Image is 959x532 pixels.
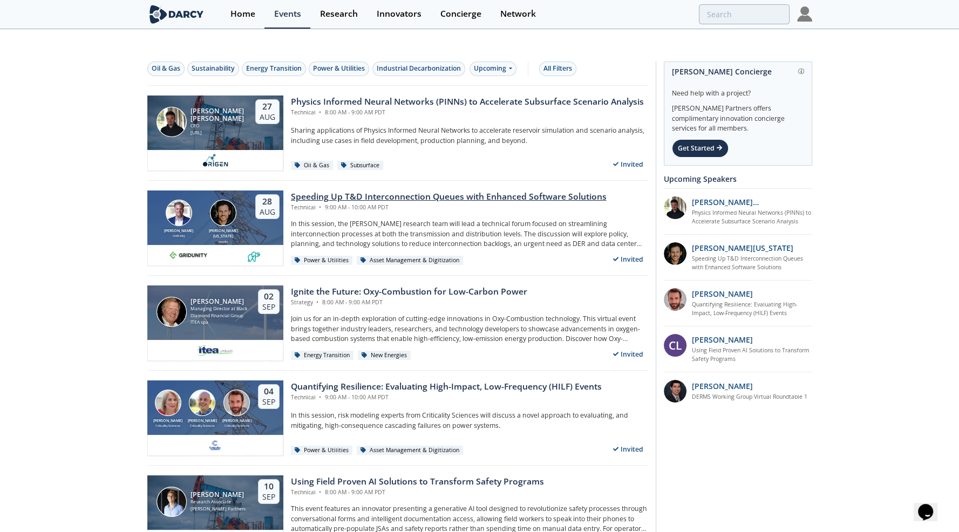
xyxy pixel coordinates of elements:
[797,6,812,22] img: Profile
[317,393,323,401] span: •
[664,196,686,219] img: 20112e9a-1f67-404a-878c-a26f1c79f5da
[291,256,353,265] div: Power & Utilities
[692,255,812,272] a: Speeding Up T&D Interconnection Queues with Enhanced Software Solutions
[262,291,275,302] div: 02
[262,302,275,312] div: Sep
[291,219,648,249] p: In this session, the [PERSON_NAME] research team will lead a technical forum focused on streamlin...
[315,298,321,306] span: •
[291,298,527,307] div: Strategy 8:00 AM - 9:00 AM PDT
[223,390,250,416] img: Ross Dakin
[242,62,306,76] button: Energy Transition
[196,344,234,357] img: e2203200-5b7a-4eed-a60e-128142053302
[699,4,790,24] input: Advanced Search
[672,62,804,81] div: [PERSON_NAME] Concierge
[210,200,236,226] img: Luigi Montana
[291,475,544,488] div: Using Field Proven AI Solutions to Transform Safety Programs
[291,190,607,203] div: Speeding Up T&D Interconnection Queues with Enhanced Software Solutions
[692,242,793,254] p: [PERSON_NAME][US_STATE]
[692,209,812,226] a: Physics Informed Neural Networks (PINNs) to Accelerate Subsurface Scenario Analysis
[151,424,186,428] div: Criticality Sciences
[500,10,536,18] div: Network
[337,161,384,170] div: Subsurface
[208,439,222,452] img: f59c13b7-8146-4c0f-b540-69d0cf6e4c34
[317,203,323,211] span: •
[191,107,246,122] div: [PERSON_NAME] [PERSON_NAME]
[192,64,235,73] div: Sustainability
[543,64,572,73] div: All Filters
[191,499,246,506] div: Research Associate
[291,285,527,298] div: Ignite the Future: Oxy-Combustion for Low-Carbon Power
[191,129,246,137] div: [URL]
[147,285,648,361] a: Patrick Imeson [PERSON_NAME] Managing Director at Black Diamond Financial Group ITEA spa 02 Sep I...
[185,424,220,428] div: Criticality Sciences
[672,81,804,98] div: Need help with a project?
[262,492,275,502] div: Sep
[147,190,648,266] a: Brian Fitzsimons [PERSON_NAME] GridUnity Luigi Montana [PERSON_NAME][US_STATE] envelio 28 Aug Spe...
[291,314,648,344] p: Join us for an in-depth exploration of cutting-edge innovations in Oxy-Combustion technology. Thi...
[291,126,648,146] p: Sharing applications of Physics Informed Neural Networks to accelerate reservoir simulation and s...
[262,397,275,407] div: Sep
[155,390,181,416] img: Susan Ginsburg
[191,122,246,129] div: CEO
[291,161,334,170] div: Oil & Gas
[260,207,275,217] div: Aug
[220,424,254,428] div: Criticality Sciences
[608,158,648,171] div: Invited
[169,249,207,262] img: 10e008b0-193f-493d-a134-a0520e334597
[207,240,240,244] div: envelio
[291,380,602,393] div: Quantifying Resilience: Evaluating High-Impact, Low-Frequency (HILF) Events
[162,228,195,234] div: [PERSON_NAME]
[230,10,255,18] div: Home
[320,10,358,18] div: Research
[672,139,729,158] div: Get Started
[291,96,644,108] div: Physics Informed Neural Networks (PINNs) to Accelerate Subsurface Scenario Analysis
[664,334,686,357] div: CL
[664,169,812,188] div: Upcoming Speakers
[372,62,465,76] button: Industrial Decarbonization
[189,390,215,416] img: Ben Ruddell
[291,108,644,117] div: Technical 8:00 AM - 9:00 AM PDT
[309,62,369,76] button: Power & Utilities
[692,380,753,392] p: [PERSON_NAME]
[147,5,206,24] img: logo-wide.svg
[470,62,516,76] div: Upcoming
[260,196,275,207] div: 28
[608,347,648,361] div: Invited
[291,446,353,455] div: Power & Utilities
[664,380,686,403] img: 47e0ea7c-5f2f-49e4-bf12-0fca942f69fc
[191,506,246,513] div: [PERSON_NAME] Partners
[357,256,464,265] div: Asset Management & Digitization
[207,228,240,240] div: [PERSON_NAME][US_STATE]
[291,203,607,212] div: Technical 9:00 AM - 10:00 AM PDT
[291,488,544,497] div: Technical 8:00 AM - 9:00 AM PDT
[914,489,948,521] iframe: chat widget
[291,351,354,360] div: Energy Transition
[317,488,323,496] span: •
[357,446,464,455] div: Asset Management & Digitization
[246,64,302,73] div: Energy Transition
[291,411,648,431] p: In this session, risk modeling experts from Criticality Sciences will discuss a novel approach to...
[262,481,275,492] div: 10
[608,442,648,456] div: Invited
[191,305,248,319] div: Managing Director at Black Diamond Financial Group
[147,380,648,456] a: Susan Ginsburg [PERSON_NAME] Criticality Sciences Ben Ruddell [PERSON_NAME] Criticality Sciences ...
[151,418,186,424] div: [PERSON_NAME]
[672,98,804,134] div: [PERSON_NAME] Partners offers complimentary innovation concierge services for all members.
[377,64,461,73] div: Industrial Decarbonization
[185,418,220,424] div: [PERSON_NAME]
[377,10,421,18] div: Innovators
[664,242,686,265] img: 1b183925-147f-4a47-82c9-16eeeed5003c
[191,298,248,305] div: [PERSON_NAME]
[220,418,254,424] div: [PERSON_NAME]
[291,393,602,402] div: Technical 9:00 AM - 10:00 AM PDT
[313,64,365,73] div: Power & Utilities
[247,249,261,262] img: 336b6de1-6040-4323-9c13-5718d9811639
[358,351,411,360] div: New Energies
[260,101,275,112] div: 27
[692,301,812,318] a: Quantifying Resilience: Evaluating High-Impact, Low-Frequency (HILF) Events
[608,253,648,266] div: Invited
[162,234,195,238] div: GridUnity
[147,62,185,76] button: Oil & Gas
[187,62,239,76] button: Sustainability
[199,154,231,167] img: origen.ai.png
